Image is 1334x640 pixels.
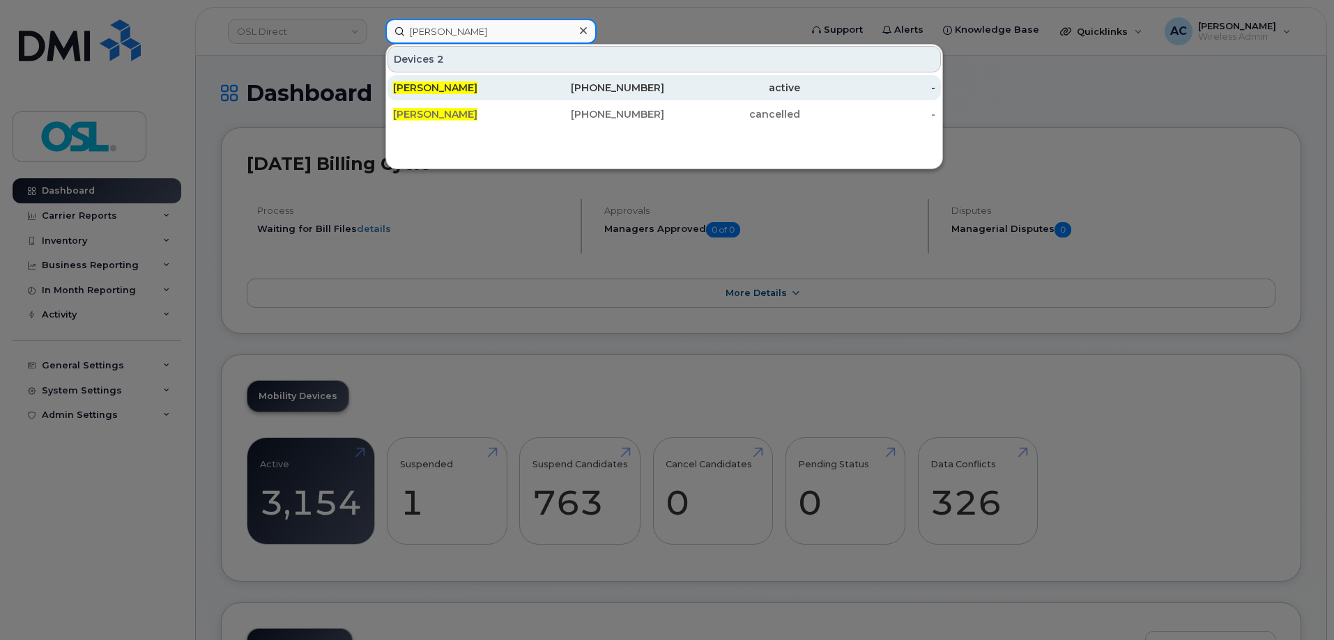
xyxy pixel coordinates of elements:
a: [PERSON_NAME][PHONE_NUMBER]active- [388,75,941,100]
span: [PERSON_NAME] [393,108,477,120]
div: cancelled [664,107,800,121]
span: 2 [437,52,444,66]
div: [PHONE_NUMBER] [529,107,665,121]
div: - [800,107,936,121]
div: active [664,81,800,95]
a: [PERSON_NAME][PHONE_NUMBER]cancelled- [388,102,941,127]
div: - [800,81,936,95]
span: [PERSON_NAME] [393,81,477,94]
div: Devices [388,46,941,72]
div: [PHONE_NUMBER] [529,81,665,95]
